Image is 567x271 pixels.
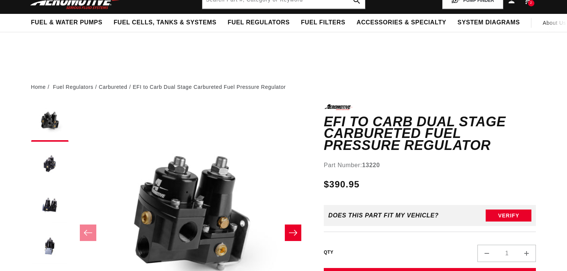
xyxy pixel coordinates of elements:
span: About Us [543,20,566,26]
span: Fuel & Water Pumps [31,19,103,27]
nav: breadcrumbs [31,83,536,91]
summary: Fuel Filters [295,14,351,31]
div: Does This part fit My vehicle? [328,212,439,219]
li: EFI to Carb Dual Stage Carbureted Fuel Pressure Regulator [133,83,286,91]
span: Accessories & Specialty [357,19,446,27]
summary: Accessories & Specialty [351,14,452,31]
button: Slide left [80,225,96,241]
span: Fuel Regulators [227,19,289,27]
button: Verify [486,210,531,222]
li: Fuel Regulators [53,83,99,91]
div: Part Number: [324,160,536,170]
button: Load image 2 in gallery view [31,145,69,183]
summary: Fuel Regulators [222,14,295,31]
span: Fuel Filters [301,19,346,27]
h1: EFI to Carb Dual Stage Carbureted Fuel Pressure Regulator [324,116,536,151]
button: Slide right [285,225,301,241]
span: Fuel Cells, Tanks & Systems [114,19,216,27]
button: Load image 1 in gallery view [31,104,69,142]
label: QTY [324,249,334,256]
li: Carbureted [99,83,133,91]
strong: 13220 [362,162,380,168]
span: System Diagrams [458,19,520,27]
summary: Fuel & Water Pumps [25,14,108,31]
summary: Fuel Cells, Tanks & Systems [108,14,222,31]
span: $390.95 [324,178,360,191]
button: Load image 4 in gallery view [31,228,69,265]
button: Load image 3 in gallery view [31,187,69,224]
a: Home [31,83,46,91]
summary: System Diagrams [452,14,525,31]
